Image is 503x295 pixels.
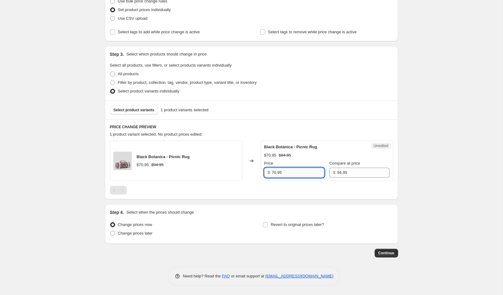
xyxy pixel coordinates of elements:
h6: PRICE CHANGE PREVIEW [110,125,393,129]
span: or email support at [230,274,265,278]
p: Select which products should change in price [126,51,206,57]
span: Select product variants individually [118,89,179,93]
span: Compare at price [329,161,360,166]
button: Select product variants [110,106,158,114]
span: 1 product variants selected [160,107,208,113]
img: blackbotanicapicnicrug-annotation_80x.png [113,152,132,170]
span: Select all products, use filters, or select products variants individually [110,63,232,68]
a: [EMAIL_ADDRESS][DOMAIN_NAME] [265,274,333,278]
a: FAQ [222,274,230,278]
strike: $94.95 [151,162,164,168]
span: Change prices now [118,222,152,227]
span: Black Botanica - Picnic Rug [264,145,317,149]
span: 1 product variant selected. No product prices edited: [110,132,203,137]
span: Price [264,161,273,166]
strike: $94.95 [279,152,291,158]
span: Use CSV upload [118,16,148,21]
button: Continue [375,249,398,257]
span: $ [333,170,335,175]
span: Select tags to add while price change is active [118,30,200,34]
span: Revert to original prices later? [271,222,324,227]
span: Need help? Read the [183,274,222,278]
span: $ [268,170,270,175]
span: Unedited [373,143,388,148]
span: All products [118,72,139,76]
span: Set product prices individually [118,7,171,12]
span: Select tags to remove while price change is active [268,30,357,34]
nav: Pagination [110,186,127,195]
div: $70.95 [137,162,149,168]
span: Filter by product, collection, tag, vendor, product type, variant title, or inventory [118,80,257,85]
span: Continue [378,251,394,256]
div: $70.95 [264,152,276,158]
span: Change prices later [118,231,153,236]
h2: Step 3. [110,51,124,57]
p: Select when the prices should change [126,209,194,215]
h2: Step 4. [110,209,124,215]
span: Select product variants [114,108,155,113]
span: Black Botanica - Picnic Rug [137,154,190,159]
